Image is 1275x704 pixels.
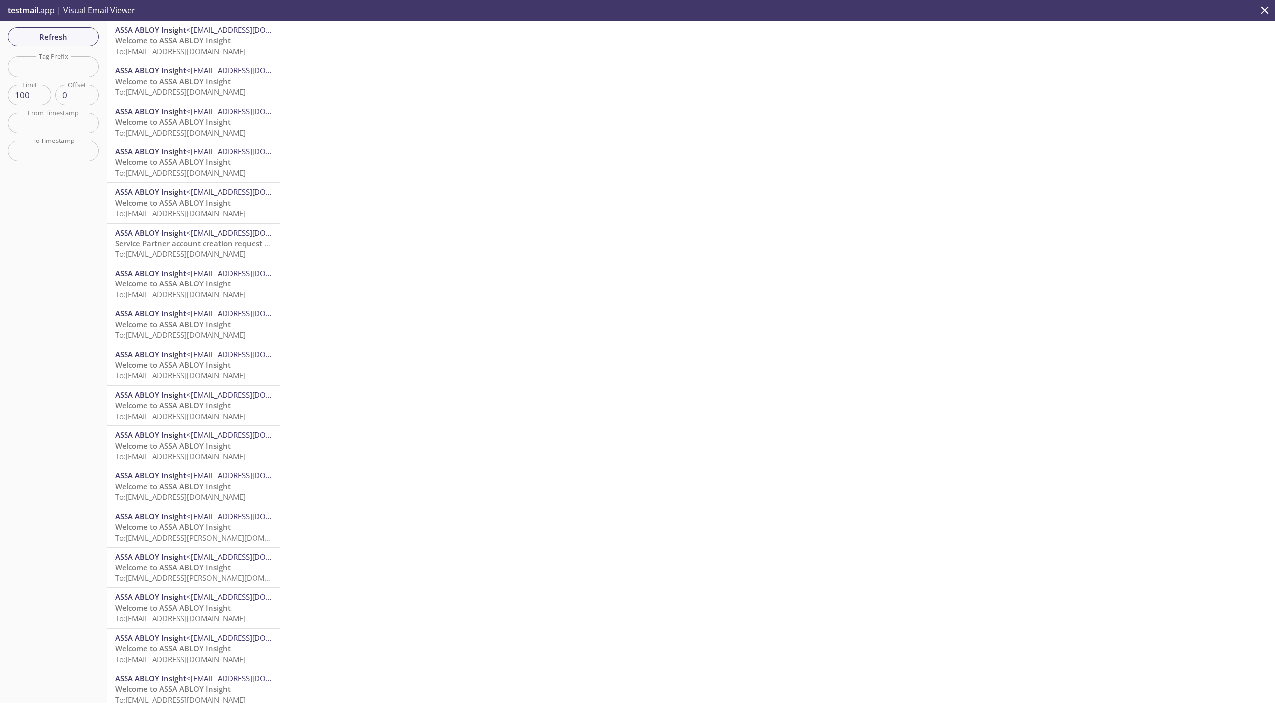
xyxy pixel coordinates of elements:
span: Welcome to ASSA ABLOY Insight [115,603,231,613]
span: Welcome to ASSA ABLOY Insight [115,643,231,653]
span: To: [EMAIL_ADDRESS][DOMAIN_NAME] [115,208,246,218]
span: <[EMAIL_ADDRESS][DOMAIN_NAME]> [186,390,315,400]
span: <[EMAIL_ADDRESS][DOMAIN_NAME]> [186,187,315,197]
span: ASSA ABLOY Insight [115,349,186,359]
span: <[EMAIL_ADDRESS][DOMAIN_NAME]> [186,470,315,480]
span: Welcome to ASSA ABLOY Insight [115,76,231,86]
span: <[EMAIL_ADDRESS][DOMAIN_NAME]> [186,552,315,562]
span: <[EMAIL_ADDRESS][DOMAIN_NAME]> [186,228,315,238]
span: ASSA ABLOY Insight [115,390,186,400]
div: ASSA ABLOY Insight<[EMAIL_ADDRESS][DOMAIN_NAME]>Welcome to ASSA ABLOY InsightTo:[EMAIL_ADDRESS][D... [107,304,280,344]
span: ASSA ABLOY Insight [115,268,186,278]
button: Refresh [8,27,99,46]
span: To: [EMAIL_ADDRESS][PERSON_NAME][DOMAIN_NAME] [115,573,303,583]
span: Welcome to ASSA ABLOY Insight [115,35,231,45]
span: To: [EMAIL_ADDRESS][DOMAIN_NAME] [115,128,246,138]
div: ASSA ABLOY Insight<[EMAIL_ADDRESS][DOMAIN_NAME]>Welcome to ASSA ABLOY InsightTo:[EMAIL_ADDRESS][P... [107,507,280,547]
div: ASSA ABLOY Insight<[EMAIL_ADDRESS][DOMAIN_NAME]>Welcome to ASSA ABLOY InsightTo:[EMAIL_ADDRESS][D... [107,588,280,628]
span: <[EMAIL_ADDRESS][DOMAIN_NAME]> [186,106,315,116]
span: To: [EMAIL_ADDRESS][DOMAIN_NAME] [115,289,246,299]
span: ASSA ABLOY Insight [115,65,186,75]
div: ASSA ABLOY Insight<[EMAIL_ADDRESS][DOMAIN_NAME]>Welcome to ASSA ABLOY InsightTo:[EMAIL_ADDRESS][D... [107,142,280,182]
span: To: [EMAIL_ADDRESS][DOMAIN_NAME] [115,492,246,502]
span: To: [EMAIL_ADDRESS][DOMAIN_NAME] [115,46,246,56]
div: ASSA ABLOY Insight<[EMAIL_ADDRESS][DOMAIN_NAME]>Welcome to ASSA ABLOY InsightTo:[EMAIL_ADDRESS][D... [107,264,280,304]
span: <[EMAIL_ADDRESS][DOMAIN_NAME]> [186,65,315,75]
span: Welcome to ASSA ABLOY Insight [115,684,231,694]
div: ASSA ABLOY Insight<[EMAIL_ADDRESS][DOMAIN_NAME]>Welcome to ASSA ABLOY InsightTo:[EMAIL_ADDRESS][D... [107,21,280,61]
span: ASSA ABLOY Insight [115,187,186,197]
span: ASSA ABLOY Insight [115,308,186,318]
span: ASSA ABLOY Insight [115,146,186,156]
span: ASSA ABLOY Insight [115,511,186,521]
span: Welcome to ASSA ABLOY Insight [115,360,231,370]
span: <[EMAIL_ADDRESS][DOMAIN_NAME]> [186,146,315,156]
span: Welcome to ASSA ABLOY Insight [115,319,231,329]
span: <[EMAIL_ADDRESS][DOMAIN_NAME]> [186,592,315,602]
span: testmail [8,5,38,16]
span: Welcome to ASSA ABLOY Insight [115,563,231,572]
span: To: [EMAIL_ADDRESS][DOMAIN_NAME] [115,168,246,178]
span: <[EMAIL_ADDRESS][DOMAIN_NAME]> [186,673,315,683]
span: Welcome to ASSA ABLOY Insight [115,198,231,208]
span: <[EMAIL_ADDRESS][DOMAIN_NAME]> [186,349,315,359]
span: <[EMAIL_ADDRESS][DOMAIN_NAME]> [186,633,315,643]
span: To: [EMAIL_ADDRESS][DOMAIN_NAME] [115,654,246,664]
span: ASSA ABLOY Insight [115,106,186,116]
span: Refresh [16,30,91,43]
span: Welcome to ASSA ABLOY Insight [115,117,231,127]
span: <[EMAIL_ADDRESS][DOMAIN_NAME]> [186,430,315,440]
span: <[EMAIL_ADDRESS][DOMAIN_NAME]> [186,308,315,318]
span: ASSA ABLOY Insight [115,430,186,440]
span: Welcome to ASSA ABLOY Insight [115,522,231,532]
span: To: [EMAIL_ADDRESS][DOMAIN_NAME] [115,411,246,421]
div: ASSA ABLOY Insight<[EMAIL_ADDRESS][DOMAIN_NAME]>Welcome to ASSA ABLOY InsightTo:[EMAIL_ADDRESS][D... [107,629,280,669]
span: To: [EMAIL_ADDRESS][DOMAIN_NAME] [115,87,246,97]
span: To: [EMAIL_ADDRESS][DOMAIN_NAME] [115,370,246,380]
span: ASSA ABLOY Insight [115,673,186,683]
span: Welcome to ASSA ABLOY Insight [115,400,231,410]
span: <[EMAIL_ADDRESS][DOMAIN_NAME]> [186,25,315,35]
div: ASSA ABLOY Insight<[EMAIL_ADDRESS][DOMAIN_NAME]>Welcome to ASSA ABLOY InsightTo:[EMAIL_ADDRESS][D... [107,102,280,142]
span: Welcome to ASSA ABLOY Insight [115,481,231,491]
span: ASSA ABLOY Insight [115,633,186,643]
div: ASSA ABLOY Insight<[EMAIL_ADDRESS][DOMAIN_NAME]>Welcome to ASSA ABLOY InsightTo:[EMAIL_ADDRESS][D... [107,426,280,466]
span: ASSA ABLOY Insight [115,25,186,35]
span: ASSA ABLOY Insight [115,592,186,602]
span: To: [EMAIL_ADDRESS][DOMAIN_NAME] [115,249,246,259]
span: <[EMAIL_ADDRESS][DOMAIN_NAME]> [186,511,315,521]
span: <[EMAIL_ADDRESS][DOMAIN_NAME]> [186,268,315,278]
span: ASSA ABLOY Insight [115,470,186,480]
div: ASSA ABLOY Insight<[EMAIL_ADDRESS][DOMAIN_NAME]>Welcome to ASSA ABLOY InsightTo:[EMAIL_ADDRESS][D... [107,183,280,223]
span: ASSA ABLOY Insight [115,228,186,238]
div: ASSA ABLOY Insight<[EMAIL_ADDRESS][DOMAIN_NAME]>Welcome to ASSA ABLOY InsightTo:[EMAIL_ADDRESS][P... [107,548,280,587]
div: ASSA ABLOY Insight<[EMAIL_ADDRESS][DOMAIN_NAME]>Welcome to ASSA ABLOY InsightTo:[EMAIL_ADDRESS][D... [107,345,280,385]
div: ASSA ABLOY Insight<[EMAIL_ADDRESS][DOMAIN_NAME]>Welcome to ASSA ABLOY InsightTo:[EMAIL_ADDRESS][D... [107,386,280,425]
span: To: [EMAIL_ADDRESS][PERSON_NAME][DOMAIN_NAME] [115,533,303,543]
div: ASSA ABLOY Insight<[EMAIL_ADDRESS][DOMAIN_NAME]>Service Partner account creation request submitte... [107,224,280,264]
span: To: [EMAIL_ADDRESS][DOMAIN_NAME] [115,330,246,340]
span: Welcome to ASSA ABLOY Insight [115,441,231,451]
div: ASSA ABLOY Insight<[EMAIL_ADDRESS][DOMAIN_NAME]>Welcome to ASSA ABLOY InsightTo:[EMAIL_ADDRESS][D... [107,61,280,101]
span: Welcome to ASSA ABLOY Insight [115,279,231,288]
span: ASSA ABLOY Insight [115,552,186,562]
span: Welcome to ASSA ABLOY Insight [115,157,231,167]
span: Service Partner account creation request submitted [115,238,301,248]
span: To: [EMAIL_ADDRESS][DOMAIN_NAME] [115,613,246,623]
span: To: [EMAIL_ADDRESS][DOMAIN_NAME] [115,451,246,461]
div: ASSA ABLOY Insight<[EMAIL_ADDRESS][DOMAIN_NAME]>Welcome to ASSA ABLOY InsightTo:[EMAIL_ADDRESS][D... [107,466,280,506]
